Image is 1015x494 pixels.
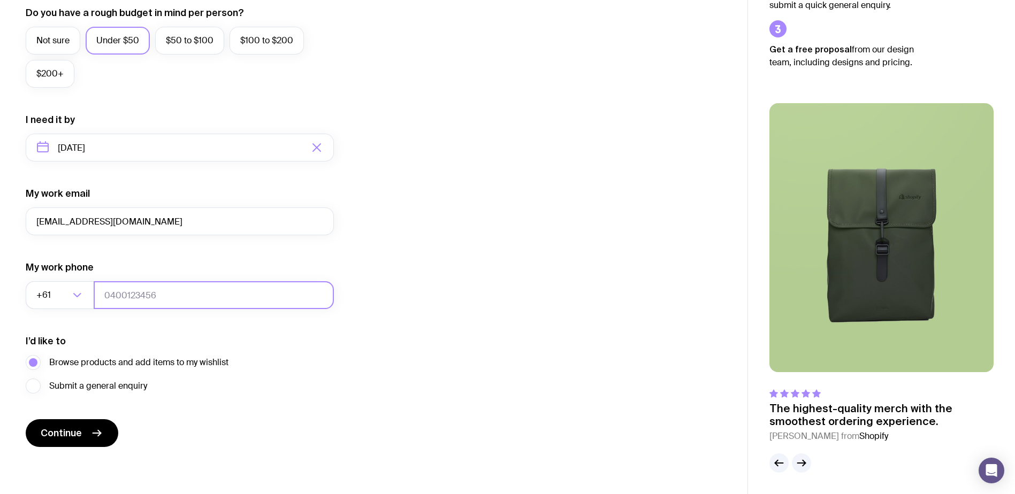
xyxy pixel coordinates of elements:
[230,27,304,55] label: $100 to $200
[49,380,147,392] span: Submit a general enquiry
[769,43,930,69] p: from our design team, including designs and pricing.
[26,6,244,19] label: Do you have a rough budget in mind per person?
[94,281,334,309] input: 0400123456
[979,458,1004,483] div: Open Intercom Messenger
[26,419,118,447] button: Continue
[26,281,94,309] div: Search for option
[26,134,334,161] input: Select a target date
[26,60,74,88] label: $200+
[49,356,228,369] span: Browse products and add items to my wishlist
[26,335,66,348] label: I’d like to
[53,281,70,309] input: Search for option
[26,207,334,235] input: you@email.com
[769,44,852,54] strong: Get a free proposal
[41,427,82,439] span: Continue
[769,402,994,428] p: The highest-quality merch with the smoothest ordering experience.
[26,261,94,274] label: My work phone
[26,187,90,200] label: My work email
[86,27,150,55] label: Under $50
[36,281,53,309] span: +61
[155,27,224,55] label: $50 to $100
[26,27,80,55] label: Not sure
[769,430,994,443] cite: [PERSON_NAME] from
[26,113,75,126] label: I need it by
[859,430,888,442] span: Shopify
